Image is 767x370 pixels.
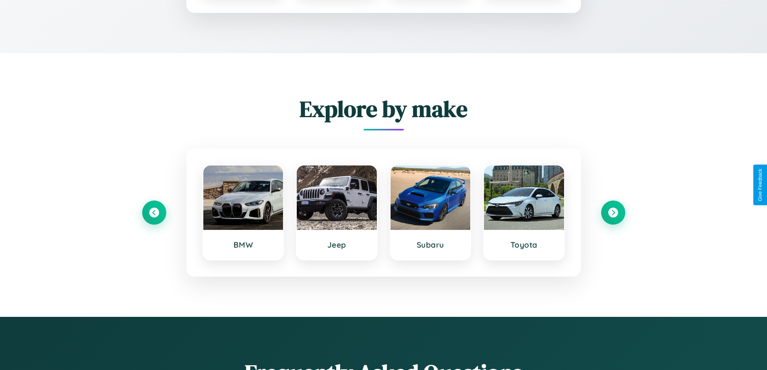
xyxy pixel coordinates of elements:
[142,93,625,124] h2: Explore by make
[492,240,556,250] h3: Toyota
[399,240,463,250] h3: Subaru
[211,240,275,250] h3: BMW
[305,240,369,250] h3: Jeep
[757,169,763,201] div: Give Feedback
